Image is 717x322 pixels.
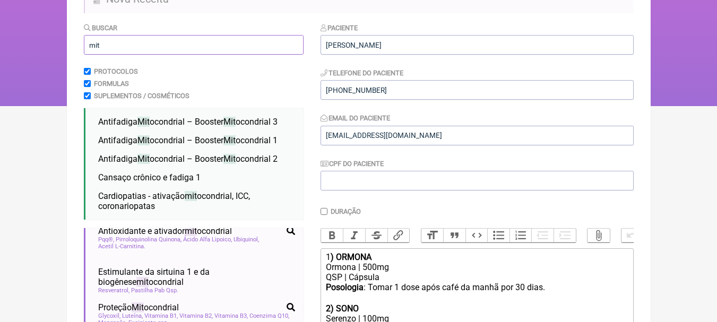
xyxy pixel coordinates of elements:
[326,272,627,282] div: QSP | Cápsula
[137,154,150,164] span: Mit
[321,69,404,77] label: Telefone do Paciente
[98,302,179,312] span: Proteção ocondrial
[326,282,364,292] strong: Posologia
[326,303,359,314] strong: 2) SONO
[365,229,387,242] button: Strikethrough
[137,135,150,145] span: Mit
[621,229,644,242] button: Undo
[137,117,150,127] span: Mit
[122,312,143,319] span: Luteína
[136,277,149,287] span: mit
[321,160,384,168] label: CPF do Paciente
[98,287,129,294] span: Resveratrol
[331,252,372,262] strong: ) ORMONA
[321,24,358,32] label: Paciente
[223,154,236,164] span: Mit
[588,229,610,242] button: Attach Files
[144,312,178,319] span: Vitamina B1
[179,312,213,319] span: Vitamina B2
[98,226,232,236] span: Antioxidante e ativador ocondrial
[185,191,197,201] span: mit
[214,312,248,319] span: Vitamina B3
[249,312,289,319] span: Coenzima Q10
[531,229,554,242] button: Decrease Level
[331,207,361,215] label: Duração
[234,236,259,243] span: Ubiquinol
[321,229,343,242] button: Bold
[98,191,250,211] span: Cardiopatias - ativação ocondrial, ICC, coronariopatas
[326,252,627,262] div: 1
[94,67,138,75] label: Protocolos
[321,114,391,122] label: Email do Paciente
[84,35,304,55] input: exemplo: emagrecimento, ansiedade
[185,226,197,236] span: mit
[443,229,465,242] button: Quote
[509,229,532,242] button: Numbers
[326,282,627,303] div: : Tomar 1 dose após café da manhã por 30 dias.ㅤ
[98,135,278,145] span: Antifadiga ocondrial – Booster ocondrial 1
[98,154,278,164] span: Antifadiga ocondrial – Booster ocondrial 2
[98,117,278,127] span: Antifadiga ocondrial – Booster ocondrial 3
[98,172,201,182] span: Cansaço crônico e fadiga 1
[132,302,144,312] span: Mit
[554,229,576,242] button: Increase Level
[326,262,627,272] div: Ormona | 500mg
[465,229,488,242] button: Code
[94,92,189,100] label: Suplementos / Cosméticos
[183,236,232,243] span: Ácido Alfa Lipoico
[84,24,118,32] label: Buscar
[98,267,295,287] span: Estimulante da sirtuina 1 e da biogênese ocondrial
[343,229,365,242] button: Italic
[94,80,129,88] label: Formulas
[387,229,410,242] button: Link
[223,135,236,145] span: Mit
[223,117,236,127] span: Mit
[487,229,509,242] button: Bullets
[421,229,444,242] button: Heading
[98,243,145,250] span: Acetil L-Carnitina
[98,236,182,243] span: Pqq®, Pirroloquinolina Quinona
[98,312,120,319] span: Glycoxil
[131,287,178,294] span: Pastilha Pab Qsp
